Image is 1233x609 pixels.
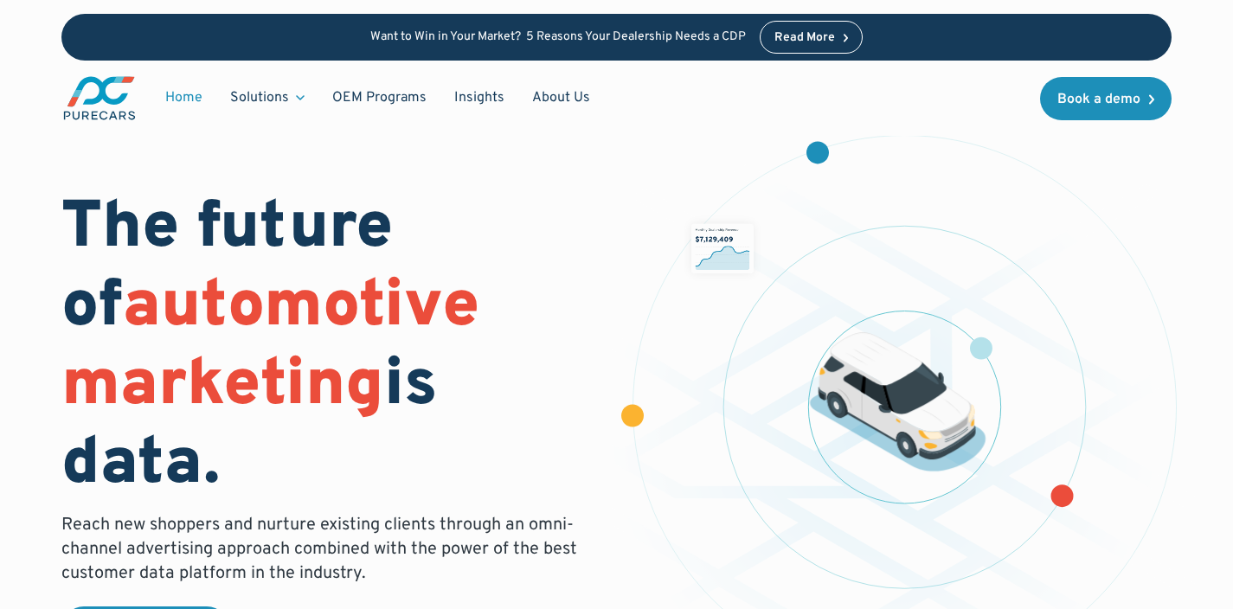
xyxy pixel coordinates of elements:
[61,74,138,122] a: main
[1040,77,1172,120] a: Book a demo
[760,21,864,54] a: Read More
[518,81,604,114] a: About Us
[151,81,216,114] a: Home
[61,190,595,506] h1: The future of is data.
[61,74,138,122] img: purecars logo
[690,224,753,273] img: chart showing monthly dealership revenue of $7m
[318,81,440,114] a: OEM Programs
[1057,93,1140,106] div: Book a demo
[810,332,986,471] img: illustration of a vehicle
[216,81,318,114] div: Solutions
[774,32,835,44] div: Read More
[440,81,518,114] a: Insights
[61,513,588,586] p: Reach new shoppers and nurture existing clients through an omni-channel advertising approach comb...
[61,266,479,428] span: automotive marketing
[230,88,289,107] div: Solutions
[370,30,746,45] p: Want to Win in Your Market? 5 Reasons Your Dealership Needs a CDP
